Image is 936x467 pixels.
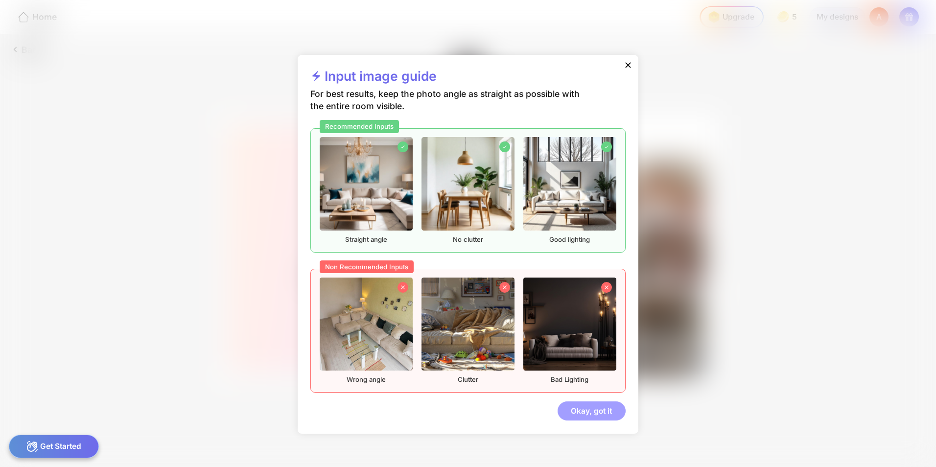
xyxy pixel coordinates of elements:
div: No clutter [421,137,515,243]
div: Get Started [9,435,99,458]
img: recommendedImageFurnished3.png [523,137,616,230]
div: For best results, keep the photo angle as straight as possible with the entire room visible. [310,88,591,128]
div: Straight angle [320,137,413,243]
img: nonrecommendedImageFurnished2.png [421,278,515,371]
div: Bad Lighting [523,278,616,384]
img: recommendedImageFurnished1.png [320,137,413,230]
div: Clutter [421,278,515,384]
div: Wrong angle [320,278,413,384]
div: Good lighting [523,137,616,243]
img: nonrecommendedImageFurnished1.png [320,278,413,371]
div: Non Recommended Inputs [320,260,414,274]
div: Input image guide [310,68,436,89]
img: recommendedImageFurnished2.png [421,137,515,230]
div: Recommended Inputs [320,120,399,133]
div: Okay, got it [558,401,626,421]
img: nonrecommendedImageFurnished3.png [523,278,616,371]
